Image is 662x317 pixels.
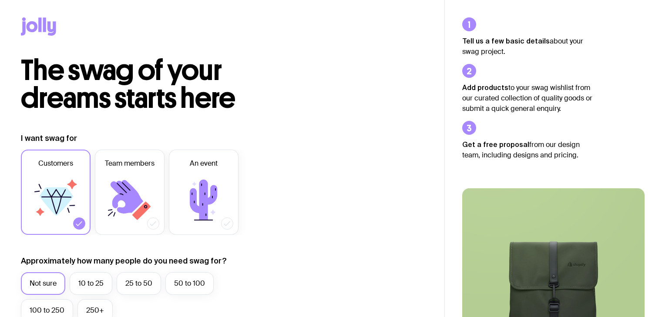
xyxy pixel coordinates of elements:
span: An event [190,158,218,169]
label: 10 to 25 [70,272,112,295]
span: Customers [38,158,73,169]
strong: Tell us a few basic details [462,37,550,45]
p: from our design team, including designs and pricing. [462,139,593,160]
label: 50 to 100 [165,272,214,295]
label: Not sure [21,272,65,295]
strong: Add products [462,83,508,91]
p: to your swag wishlist from our curated collection of quality goods or submit a quick general enqu... [462,82,593,114]
p: about your swag project. [462,36,593,57]
span: The swag of your dreams starts here [21,53,235,115]
strong: Get a free proposal [462,140,529,148]
span: Team members [105,158,155,169]
label: 25 to 50 [117,272,161,295]
label: I want swag for [21,133,77,143]
label: Approximately how many people do you need swag for? [21,256,227,266]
